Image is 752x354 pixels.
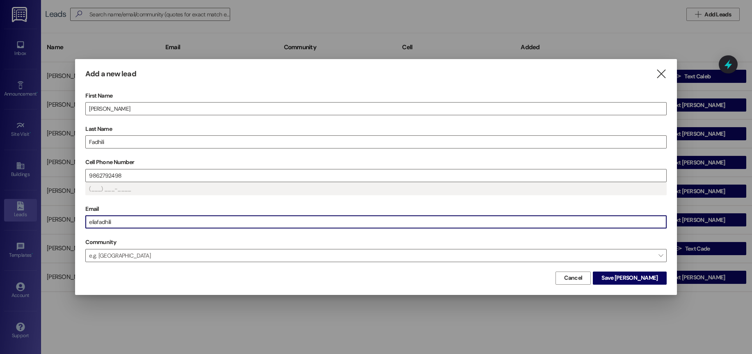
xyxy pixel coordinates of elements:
label: First Name [85,89,666,102]
label: Community [85,236,116,249]
button: Cancel [555,272,591,285]
span: Cancel [564,274,582,282]
label: Email [85,203,666,215]
input: e.g. alex@gmail.com [86,216,666,228]
span: Save [PERSON_NAME] [601,274,658,282]
label: Last Name [85,123,666,135]
label: Cell Phone Number [85,156,666,169]
h3: Add a new lead [85,69,136,79]
input: e.g. Smith [86,136,666,148]
span: e.g. [GEOGRAPHIC_DATA] [85,249,666,262]
i:  [656,70,667,78]
button: Save [PERSON_NAME] [593,272,666,285]
input: e.g. Alex [86,103,666,115]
